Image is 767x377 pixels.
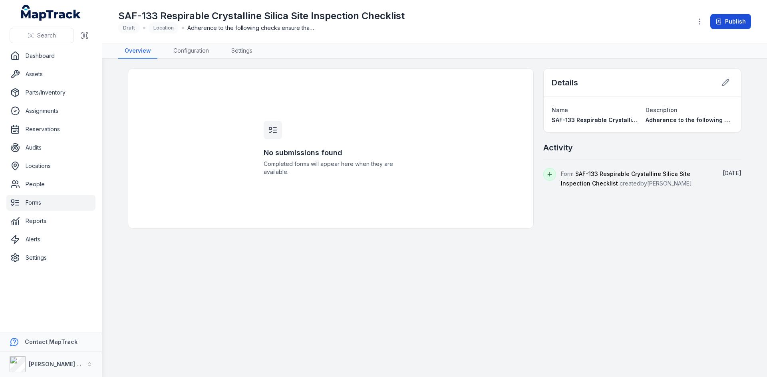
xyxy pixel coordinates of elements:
[264,160,398,176] span: Completed forms will appear here when they are available.
[723,170,741,176] span: [DATE]
[6,158,95,174] a: Locations
[225,43,259,59] a: Settings
[6,195,95,211] a: Forms
[118,43,157,59] a: Overview
[6,121,95,137] a: Reservations
[6,213,95,229] a: Reports
[6,66,95,82] a: Assets
[6,140,95,156] a: Audits
[187,24,315,32] span: Adherence to the following checks ensure that the proposed works are in accordance with "The Work...
[6,48,95,64] a: Dashboard
[118,22,140,34] div: Draft
[264,147,398,158] h3: No submissions found
[6,103,95,119] a: Assignments
[723,170,741,176] time: 9/11/2025, 9:26:50 AM
[25,338,77,345] strong: Contact MapTrack
[167,43,215,59] a: Configuration
[118,10,405,22] h1: SAF-133 Respirable Crystalline Silica Site Inspection Checklist
[21,5,81,21] a: MapTrack
[561,170,692,187] span: Form created by [PERSON_NAME]
[561,170,690,187] span: SAF-133 Respirable Crystalline Silica Site Inspection Checklist
[710,14,751,29] button: Publish
[6,176,95,192] a: People
[37,32,56,39] span: Search
[543,142,573,153] h2: Activity
[29,361,94,367] strong: [PERSON_NAME] Group
[552,77,578,88] h2: Details
[552,107,568,113] span: Name
[149,22,179,34] div: Location
[6,231,95,247] a: Alerts
[10,28,74,43] button: Search
[6,85,95,101] a: Parts/Inventory
[6,250,95,266] a: Settings
[646,107,678,113] span: Description
[552,116,729,123] span: SAF-133 Respirable Crystalline Silica Site Inspection Checklist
